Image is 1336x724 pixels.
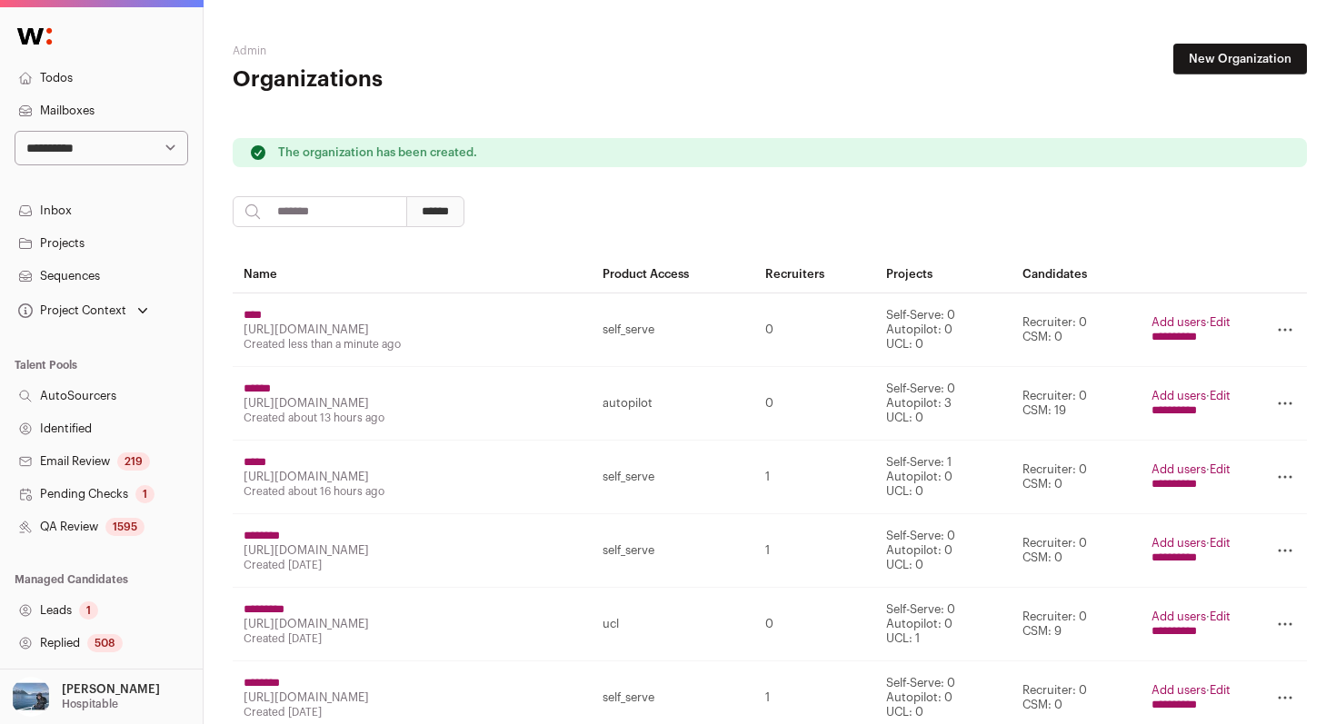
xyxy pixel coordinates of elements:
[1141,588,1241,661] td: ·
[1152,390,1206,402] a: Add users
[1012,441,1141,514] td: Recruiter: 0 CSM: 0
[1210,316,1231,328] a: Edit
[87,634,123,652] div: 508
[233,65,591,94] h1: Organizations
[1173,44,1307,74] a: New Organization
[1210,537,1231,549] a: Edit
[244,691,369,703] a: [URL][DOMAIN_NAME]
[1210,463,1231,475] a: Edit
[233,45,266,56] a: Admin
[1210,390,1231,402] a: Edit
[1012,588,1141,661] td: Recruiter: 0 CSM: 9
[233,256,592,293] th: Name
[875,441,1012,514] td: Self-Serve: 1 Autopilot: 0 UCL: 0
[62,682,160,697] p: [PERSON_NAME]
[244,411,581,425] div: Created about 13 hours ago
[244,323,369,335] a: [URL][DOMAIN_NAME]
[875,256,1012,293] th: Projects
[244,618,369,630] a: [URL][DOMAIN_NAME]
[11,677,51,717] img: 17109629-medium_jpg
[1141,514,1241,588] td: ·
[7,18,62,55] img: Wellfound
[592,293,753,367] td: self_serve
[79,601,98,620] div: 1
[135,485,155,503] div: 1
[1152,463,1206,475] a: Add users
[1152,316,1206,328] a: Add users
[1141,293,1241,367] td: ·
[244,471,369,482] a: [URL][DOMAIN_NAME]
[754,514,875,588] td: 1
[1141,441,1241,514] td: ·
[244,558,581,572] div: Created [DATE]
[592,256,753,293] th: Product Access
[1012,293,1141,367] td: Recruiter: 0 CSM: 0
[1141,367,1241,441] td: ·
[1152,537,1206,549] a: Add users
[592,441,753,514] td: self_serve
[117,452,150,471] div: 219
[244,484,581,499] div: Created about 16 hours ago
[875,293,1012,367] td: Self-Serve: 0 Autopilot: 0 UCL: 0
[754,293,875,367] td: 0
[1152,684,1206,696] a: Add users
[754,588,875,661] td: 0
[592,367,753,441] td: autopilot
[592,514,753,588] td: self_serve
[244,631,581,646] div: Created [DATE]
[278,145,477,160] p: The organization has been created.
[875,588,1012,661] td: Self-Serve: 0 Autopilot: 0 UCL: 1
[62,697,118,711] p: Hospitable
[1012,367,1141,441] td: Recruiter: 0 CSM: 19
[244,544,369,556] a: [URL][DOMAIN_NAME]
[244,337,581,352] div: Created less than a minute ago
[105,518,145,536] div: 1595
[15,303,126,318] div: Project Context
[7,677,164,717] button: Open dropdown
[1012,256,1141,293] th: Candidates
[592,588,753,661] td: ucl
[1012,514,1141,588] td: Recruiter: 0 CSM: 0
[754,256,875,293] th: Recruiters
[15,298,152,323] button: Open dropdown
[875,367,1012,441] td: Self-Serve: 0 Autopilot: 3 UCL: 0
[1152,610,1206,622] a: Add users
[244,397,369,409] a: [URL][DOMAIN_NAME]
[1210,610,1231,622] a: Edit
[875,514,1012,588] td: Self-Serve: 0 Autopilot: 0 UCL: 0
[754,441,875,514] td: 1
[754,367,875,441] td: 0
[244,705,581,719] div: Created [DATE]
[1210,684,1231,696] a: Edit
